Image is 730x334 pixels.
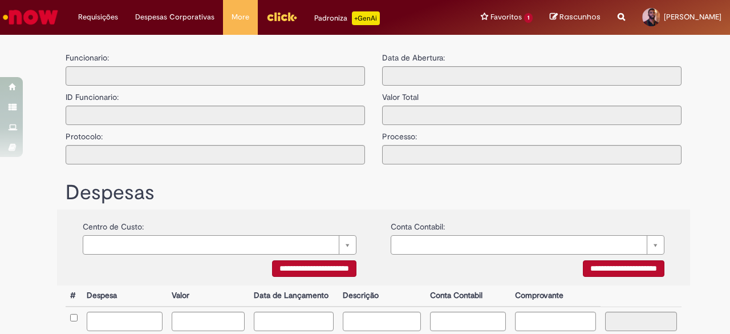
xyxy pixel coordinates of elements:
label: Valor Total [382,86,419,103]
img: click_logo_yellow_360x200.png [266,8,297,25]
span: Requisições [78,11,118,23]
span: Despesas Corporativas [135,11,214,23]
span: Rascunhos [559,11,601,22]
th: Despesa [82,285,167,307]
span: Favoritos [490,11,522,23]
th: Data de Lançamento [249,285,339,307]
th: Conta Contabil [425,285,510,307]
div: Padroniza [314,11,380,25]
span: [PERSON_NAME] [664,12,721,22]
a: Rascunhos [550,12,601,23]
th: Valor [167,285,249,307]
th: # [66,285,82,307]
a: Limpar campo {0} [83,235,356,255]
img: ServiceNow [1,6,60,29]
label: Centro de Custo: [83,215,144,232]
label: Processo: [382,125,417,142]
label: Data de Abertura: [382,52,445,63]
a: Limpar campo {0} [391,235,664,255]
th: Descrição [338,285,425,307]
label: Protocolo: [66,125,103,142]
label: Funcionario: [66,52,109,63]
p: +GenAi [352,11,380,25]
span: 1 [524,13,533,23]
span: More [232,11,249,23]
label: Conta Contabil: [391,215,445,232]
h1: Despesas [66,182,682,204]
th: Comprovante [510,285,601,307]
label: ID Funcionario: [66,86,119,103]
